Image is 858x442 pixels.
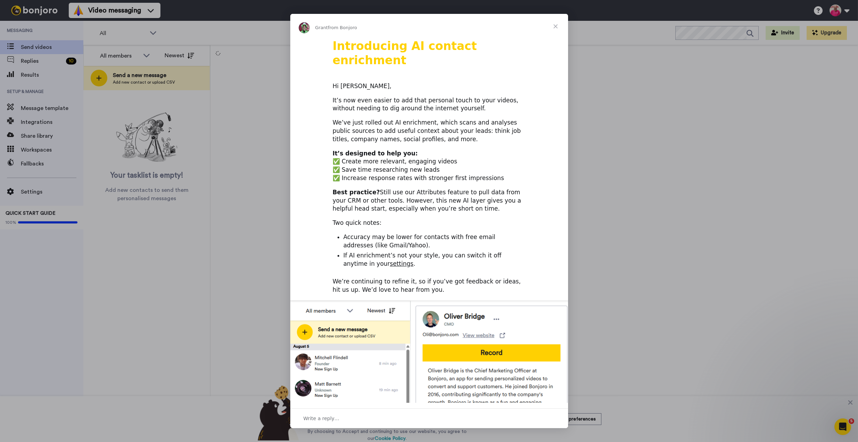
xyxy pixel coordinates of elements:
[333,150,526,182] div: ✅ Create more relevant, engaging videos ✅ Save time researching new leads ✅ Increase response rat...
[333,150,418,157] b: It’s designed to help you:
[333,278,526,294] div: We’re continuing to refine it, so if you’ve got feedback or ideas, hit us up. We’d love to hear f...
[333,82,526,91] div: Hi [PERSON_NAME],
[290,408,568,428] div: Open conversation and reply
[343,252,526,268] li: If AI enrichment’s not your style, you can switch it off anytime in your .
[333,189,380,196] b: Best practice?
[333,219,526,227] div: Two quick notes:
[333,39,477,67] b: Introducing AI contact enrichment
[543,14,568,39] span: Close
[390,260,414,267] a: settings
[343,233,526,250] li: Accuracy may be lower for contacts with free email addresses (like Gmail/Yahoo).
[315,25,328,30] span: Grant
[333,96,526,113] div: It’s now even easier to add that personal touch to your videos, without needing to dig around the...
[333,188,526,213] div: Still use our Attributes feature to pull data from your CRM or other tools. However, this new AI ...
[333,119,526,143] div: We’ve just rolled out AI enrichment, which scans and analyses public sources to add useful contex...
[328,25,357,30] span: from Bonjoro
[303,414,340,423] span: Write a reply…
[299,22,310,33] img: Profile image for Grant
